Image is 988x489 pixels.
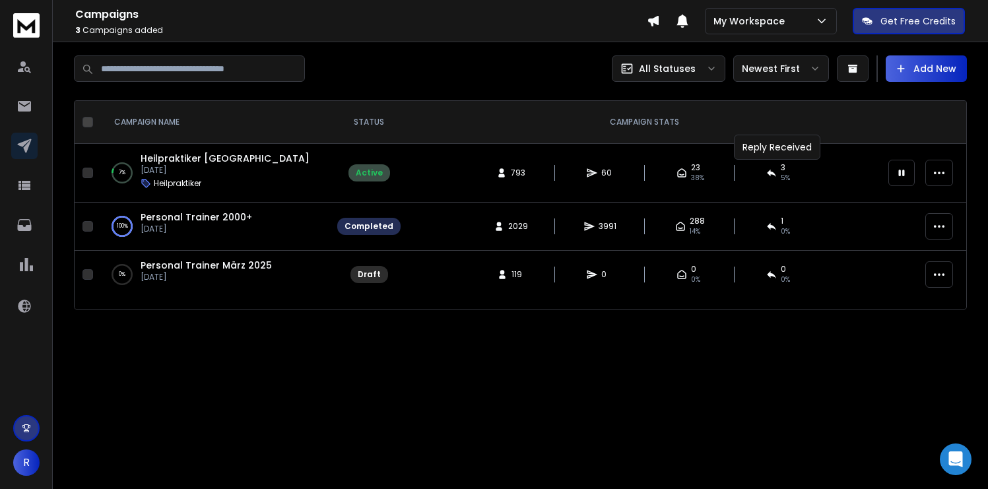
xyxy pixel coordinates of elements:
[508,221,528,232] span: 2029
[13,449,40,476] button: R
[13,13,40,38] img: logo
[141,211,252,224] a: Personal Trainer 2000+
[713,15,790,28] p: My Workspace
[75,25,647,36] p: Campaigns added
[639,62,696,75] p: All Statuses
[734,135,820,160] div: Reply Received
[75,7,647,22] h1: Campaigns
[98,251,329,299] td: 0%Personal Trainer März 2025[DATE]
[358,269,381,280] div: Draft
[409,101,880,144] th: CAMPAIGN STATS
[940,443,972,475] div: Open Intercom Messenger
[117,220,128,233] p: 100 %
[141,152,310,165] a: Heilpraktiker [GEOGRAPHIC_DATA]
[690,226,700,237] span: 14 %
[601,168,614,178] span: 60
[119,166,125,179] p: 7 %
[601,269,614,280] span: 0
[781,173,790,183] span: 5 %
[853,8,965,34] button: Get Free Credits
[511,269,525,280] span: 119
[329,101,409,144] th: STATUS
[98,203,329,251] td: 100%Personal Trainer 2000+[DATE]
[690,216,705,226] span: 288
[141,272,272,282] p: [DATE]
[691,162,700,173] span: 23
[880,15,956,28] p: Get Free Credits
[98,144,329,203] td: 7%Heilpraktiker [GEOGRAPHIC_DATA][DATE]Heilpraktiker
[599,221,616,232] span: 3991
[154,178,201,189] p: Heilpraktiker
[511,168,525,178] span: 793
[345,221,393,232] div: Completed
[141,224,252,234] p: [DATE]
[75,24,81,36] span: 3
[691,275,700,285] span: 0%
[781,162,785,173] span: 3
[691,173,704,183] span: 38 %
[141,259,272,272] a: Personal Trainer März 2025
[141,165,310,176] p: [DATE]
[886,55,967,82] button: Add New
[356,168,383,178] div: Active
[781,275,790,285] span: 0%
[781,216,783,226] span: 1
[733,55,829,82] button: Newest First
[98,101,329,144] th: CAMPAIGN NAME
[781,264,786,275] span: 0
[119,268,125,281] p: 0 %
[781,226,790,237] span: 0 %
[691,264,696,275] span: 0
